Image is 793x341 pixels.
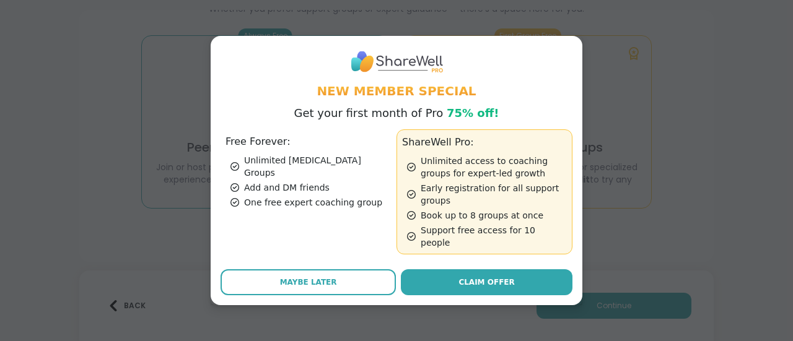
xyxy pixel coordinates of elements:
h1: New Member Special [221,82,572,100]
div: Support free access for 10 people [407,224,567,249]
div: Unlimited [MEDICAL_DATA] Groups [230,154,392,179]
span: Maybe Later [280,277,337,288]
span: 75% off! [447,106,499,119]
div: Early registration for all support groups [407,182,567,207]
div: One free expert coaching group [230,196,392,209]
p: Get your first month of Pro [294,105,499,122]
button: Maybe Later [221,269,396,295]
div: Unlimited access to coaching groups for expert-led growth [407,155,567,179]
h3: Free Forever: [226,134,392,149]
h3: ShareWell Pro: [402,135,567,150]
a: Claim Offer [401,269,572,295]
div: Add and DM friends [230,181,392,194]
div: Book up to 8 groups at once [407,209,567,222]
span: Claim Offer [458,277,514,288]
img: ShareWell Logo [350,46,443,77]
